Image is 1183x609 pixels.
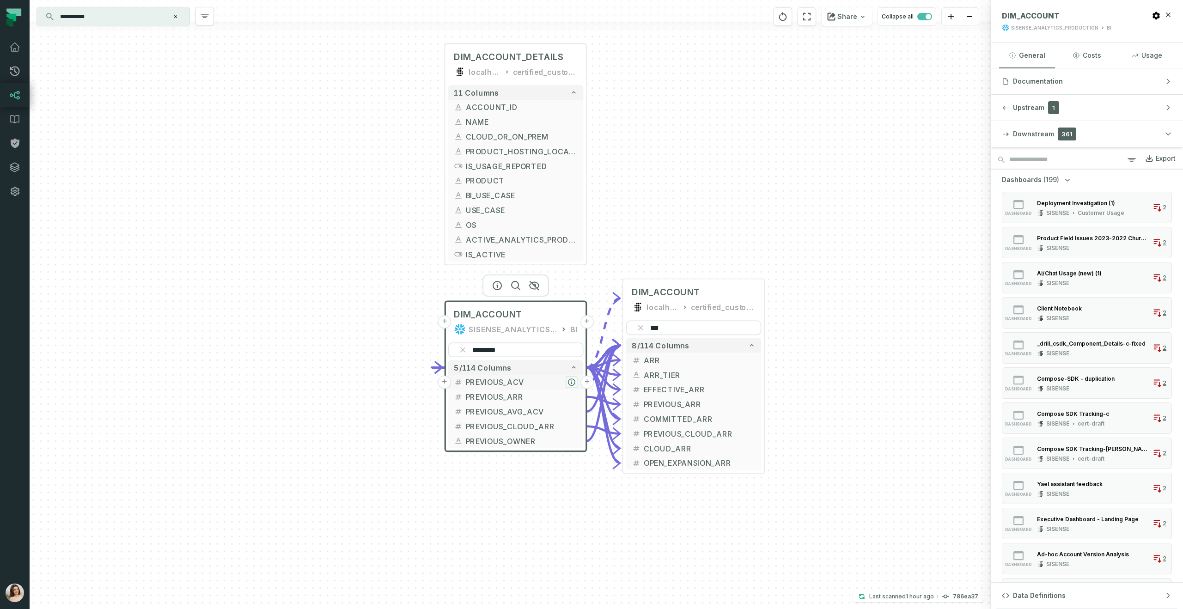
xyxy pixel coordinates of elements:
span: 361 [1058,128,1076,140]
button: dashboardSISENSE2 [1002,543,1172,574]
span: ARR [644,354,756,365]
span: OPEN_EXPANSION_ARR [644,457,756,469]
relative-time: Sep 3, 2025, 12:25 PM GMT+3 [906,593,934,600]
button: Clear [635,322,646,334]
span: string [454,132,463,141]
div: SISENSE [1046,420,1069,427]
span: IS_ACTIVE [466,249,578,260]
div: Customer Usage [1078,209,1124,217]
button: PREVIOUS_CLOUD_ARR [448,419,584,434]
div: SISENSE [1046,455,1069,463]
span: NAME [466,116,578,128]
button: Messages [92,288,185,325]
span: 2 [1163,450,1166,457]
div: Close [162,4,179,20]
span: float [454,407,463,416]
button: CLOUD_OR_ON_PREM [448,129,584,144]
div: SISENSE_ANALYTICS_PRODUCTION [469,323,557,335]
span: PREVIOUS_ARR [466,391,578,402]
button: NAME [448,115,584,129]
span: EFFECTIVE_ARR [644,384,756,395]
button: + [580,315,593,329]
span: ARR_TIER [644,369,756,380]
span: ACCOUNT_ID [466,102,578,113]
span: dashboard [1005,246,1032,251]
span: float [632,429,640,438]
img: avatar of Kateryna Viflinzider [6,584,24,602]
span: float [454,422,463,431]
g: Edge from 72fdfb457e6ff818ffbab6852a9849ad to 4ff571a854d295e850055df28ed88441 [586,397,620,404]
button: PREVIOUS_ARR [626,397,762,412]
g: Edge from 72fdfb457e6ff818ffbab6852a9849ad to 4ff571a854d295e850055df28ed88441 [586,367,620,419]
div: Compose SDK Tracking-c [1037,410,1109,417]
p: Last scanned [869,592,934,601]
p: There are currently no tasks available. [30,69,155,79]
button: dashboardSISENSE2 [1002,227,1172,258]
button: dashboardSISENSEcert-draft2 [1002,402,1172,434]
span: float [632,444,640,453]
div: Export [1156,154,1176,163]
div: Ad-hoc Account Version Analysis [1037,551,1129,558]
div: SISENSE [1046,490,1069,498]
span: dashboard [1005,562,1032,567]
div: Compose SDK Tracking-[PERSON_NAME] [1037,445,1149,452]
div: cert-draft [1078,455,1104,463]
span: 1 [1048,101,1059,114]
button: dashboardSISENSEcert-draft2 [1002,438,1172,469]
span: DIM_ACCOUNT [454,309,522,320]
button: ACTIVE_ANALYTICS_PRODUCTS [448,232,584,247]
button: PREVIOUS_ARR [448,390,584,404]
g: Edge from 72fdfb457e6ff818ffbab6852a9849ad to 4ff571a854d295e850055df28ed88441 [586,298,620,368]
button: USE_CASE [448,203,584,218]
span: PREVIOUS_ACV [466,377,578,388]
span: IS_USAGE_REPORTED [466,160,578,171]
span: float [632,356,640,365]
button: Clear search query [171,12,180,21]
span: string [454,220,463,229]
button: ARR [626,353,762,367]
span: CLOUD_OR_ON_PREM [466,131,578,142]
span: Messages [123,311,155,318]
div: SISENSE [1046,315,1069,322]
div: Compose-SDK - duplication [1037,375,1115,382]
span: string [454,235,463,244]
button: zoom in [942,8,960,26]
span: dashboard [1005,211,1032,216]
span: dashboard [1005,387,1032,391]
span: boolean [454,250,463,259]
h2: No tasks [72,49,113,60]
button: + [438,315,451,329]
button: CLOUD_ARR [626,441,762,456]
span: dashboard [1005,422,1032,426]
span: Data Definitions [1013,591,1066,600]
span: dashboard [1005,527,1032,532]
button: + [580,376,594,389]
g: Edge from 72fdfb457e6ff818ffbab6852a9849ad to 4ff571a854d295e850055df28ed88441 [586,367,620,463]
span: CLOUD_ARR [644,443,756,454]
span: float [632,414,640,423]
span: PRODUCT_HOSTING_LOCATION [466,146,578,157]
button: dashboardSISENSE2 [1002,332,1172,364]
button: dashboardSISENSE2 [1002,367,1172,399]
span: dashboard [1005,352,1032,356]
span: 2 [1163,414,1166,422]
span: OS [466,219,578,231]
span: 8/114 columns [632,341,689,350]
span: BI_USE_CASE [466,190,578,201]
span: 2 [1163,344,1166,352]
span: float [632,400,640,408]
span: (199) [1043,175,1059,184]
button: Last scanned[DATE] 12:25:44786ea37 [853,591,984,602]
span: ACTIVE_ANALYTICS_PRODUCTS [466,234,578,245]
div: Deployment Investigation (1) [1037,200,1115,207]
button: IS_ACTIVE [448,247,584,262]
span: PREVIOUS_CLOUD_ARR [466,421,578,432]
span: dashboard [1005,492,1032,497]
button: Collapse all [878,7,936,26]
span: PREVIOUS_CLOUD_ARR [644,428,756,439]
div: cert-draft [1078,420,1104,427]
span: dashboard [1005,457,1032,462]
span: 2 [1163,485,1166,492]
span: 2 [1163,204,1166,211]
div: SISENSE [1046,560,1069,568]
